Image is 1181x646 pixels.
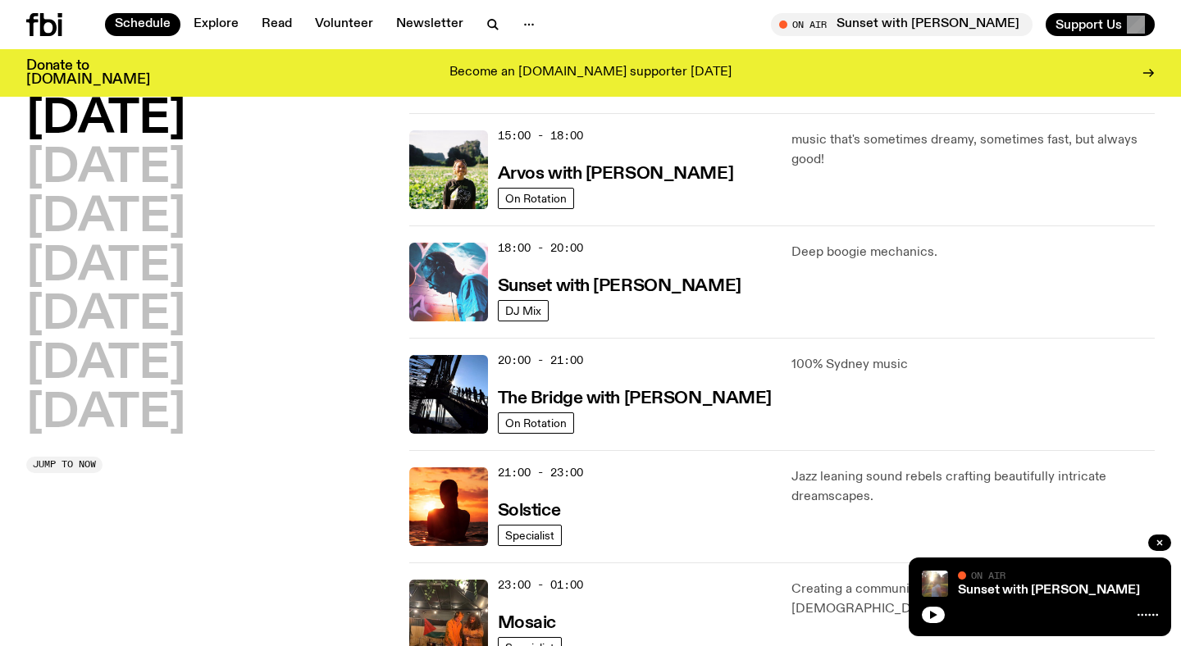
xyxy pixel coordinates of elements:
[498,162,733,183] a: Arvos with [PERSON_NAME]
[771,13,1033,36] button: On AirSunset with [PERSON_NAME]
[26,342,185,388] button: [DATE]
[26,244,185,290] button: [DATE]
[971,570,1005,580] span: On Air
[105,13,180,36] a: Schedule
[791,580,1155,619] p: Creating a community for Middle Eastern, [DEMOGRAPHIC_DATA], and African Culture.
[498,128,583,143] span: 15:00 - 18:00
[791,355,1155,375] p: 100% Sydney music
[498,278,741,295] h3: Sunset with [PERSON_NAME]
[498,166,733,183] h3: Arvos with [PERSON_NAME]
[498,465,583,480] span: 21:00 - 23:00
[26,293,185,339] button: [DATE]
[26,97,185,143] button: [DATE]
[498,412,574,434] a: On Rotation
[498,300,549,321] a: DJ Mix
[449,66,732,80] p: Become an [DOMAIN_NAME] supporter [DATE]
[409,467,488,546] img: A girl standing in the ocean as waist level, staring into the rise of the sun.
[26,457,103,473] button: Jump to now
[791,467,1155,507] p: Jazz leaning sound rebels crafting beautifully intricate dreamscapes.
[26,195,185,241] button: [DATE]
[498,240,583,256] span: 18:00 - 20:00
[1046,13,1155,36] button: Support Us
[184,13,249,36] a: Explore
[498,390,772,407] h3: The Bridge with [PERSON_NAME]
[498,387,772,407] a: The Bridge with [PERSON_NAME]
[498,612,556,632] a: Mosaic
[409,355,488,434] img: People climb Sydney's Harbour Bridge
[498,499,560,520] a: Solstice
[791,243,1155,262] p: Deep boogie mechanics.
[305,13,383,36] a: Volunteer
[498,188,574,209] a: On Rotation
[26,146,185,192] button: [DATE]
[505,192,567,204] span: On Rotation
[498,525,562,546] a: Specialist
[26,59,150,87] h3: Donate to [DOMAIN_NAME]
[498,615,556,632] h3: Mosaic
[1056,17,1122,32] span: Support Us
[498,577,583,593] span: 23:00 - 01:00
[252,13,302,36] a: Read
[386,13,473,36] a: Newsletter
[26,391,185,437] button: [DATE]
[791,130,1155,170] p: music that's sometimes dreamy, sometimes fast, but always good!
[409,243,488,321] img: Simon Caldwell stands side on, looking downwards. He has headphones on. Behind him is a brightly ...
[33,460,96,469] span: Jump to now
[498,503,560,520] h3: Solstice
[505,304,541,316] span: DJ Mix
[409,130,488,209] img: Bri is smiling and wearing a black t-shirt. She is standing in front of a lush, green field. Ther...
[498,353,583,368] span: 20:00 - 21:00
[958,584,1140,597] a: Sunset with [PERSON_NAME]
[505,529,554,541] span: Specialist
[498,275,741,295] a: Sunset with [PERSON_NAME]
[505,416,567,429] span: On Rotation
